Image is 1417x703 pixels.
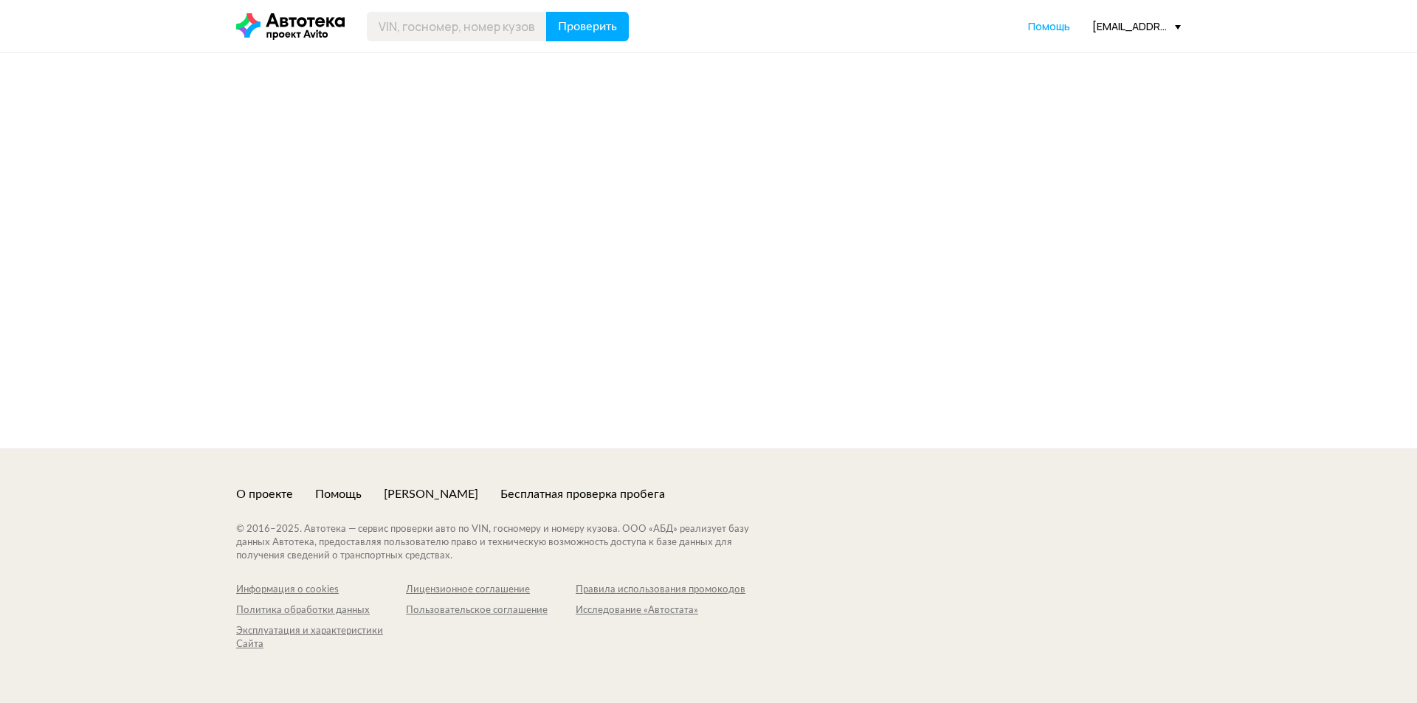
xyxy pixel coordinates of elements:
[500,486,665,502] a: Бесплатная проверка пробега
[406,583,576,597] a: Лицензионное соглашение
[236,486,293,502] a: О проекте
[236,604,406,617] a: Политика обработки данных
[236,625,406,651] a: Эксплуатация и характеристики Сайта
[367,12,547,41] input: VIN, госномер, номер кузова
[558,21,617,32] span: Проверить
[315,486,362,502] a: Помощь
[406,604,576,617] a: Пользовательское соглашение
[576,604,745,617] a: Исследование «Автостата»
[1028,19,1070,33] span: Помощь
[576,583,745,597] a: Правила использования промокодов
[384,486,478,502] a: [PERSON_NAME]
[236,523,779,563] div: © 2016– 2025 . Автотека — сервис проверки авто по VIN, госномеру и номеру кузова. ООО «АБД» реали...
[236,583,406,597] a: Информация о cookies
[546,12,629,41] button: Проверить
[1028,19,1070,34] a: Помощь
[1092,19,1181,33] div: [EMAIL_ADDRESS][PERSON_NAME][DOMAIN_NAME]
